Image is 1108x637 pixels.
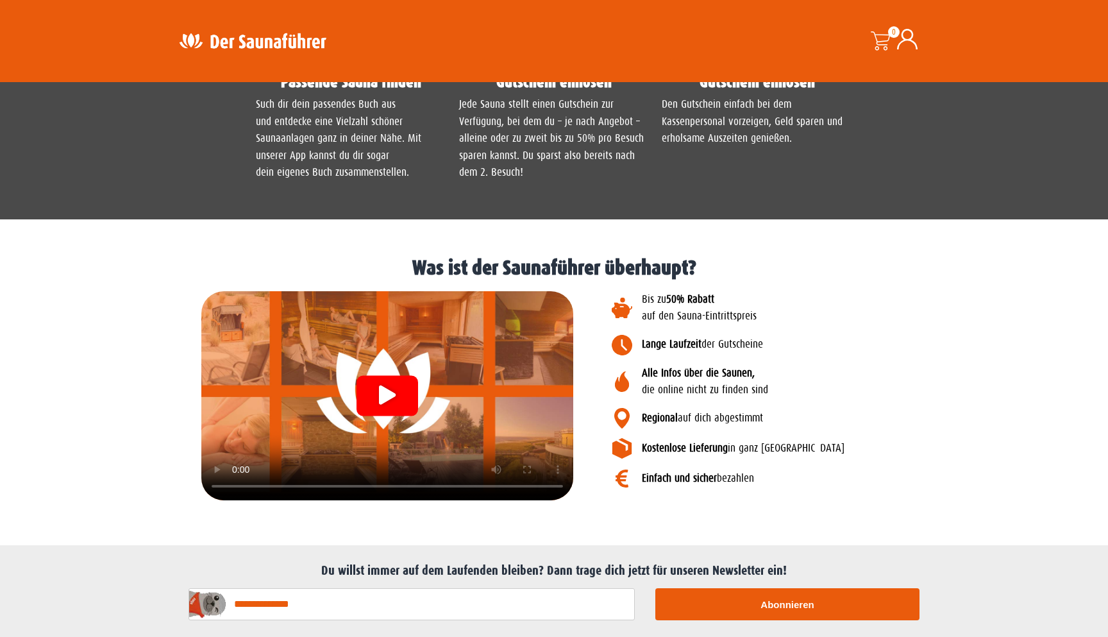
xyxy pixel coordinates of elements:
p: in ganz [GEOGRAPHIC_DATA] [642,440,964,457]
h2: Du willst immer auf dem Laufenden bleiben? Dann trage dich jetzt für unseren Newsletter ein! [176,563,932,579]
p: Jede Sauna stellt einen Gutschein zur Verfügung, bei dem du – je nach Angebot – alleine oder zu z... [459,96,650,181]
h4: Passende Sauna finden [256,74,446,90]
b: Kostenlose Lieferung [642,442,728,454]
p: der Gutscheine [642,336,964,353]
div: Video abspielen [357,375,418,416]
p: Such dir dein passendes Buch aus und entdecke eine Vielzahl schöner Saunaanlagen ganz in deiner N... [256,96,446,181]
h4: Gutschein einlösen [459,74,650,90]
p: Den Gutschein einfach bei dem Kassenpersonal vorzeigen, Geld sparen und erholsame Auszeiten genie... [662,96,852,147]
p: Bis zu auf den Sauna-Eintrittspreis [642,291,964,325]
p: auf dich abgestimmt [642,410,964,427]
b: Regional [642,412,678,424]
p: die online nicht zu finden sind [642,365,964,399]
b: Lange Laufzeit [642,338,701,350]
h1: Was ist der Saunaführer überhaupt? [6,258,1102,278]
b: 50% Rabatt [666,293,714,305]
b: Einfach und sicher [642,472,717,484]
b: Alle Infos über die Saunen, [642,367,755,379]
button: Abonnieren [655,588,919,620]
span: 0 [888,26,900,38]
p: bezahlen [642,470,964,487]
h4: Gutschein einlösen [662,74,852,90]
